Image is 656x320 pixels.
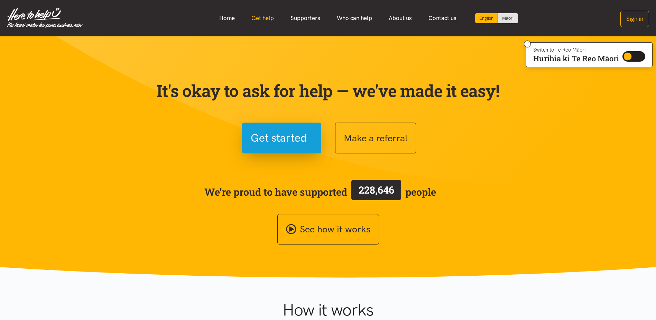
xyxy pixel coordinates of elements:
img: Home [7,8,83,28]
div: Current language [475,13,498,23]
button: Make a referral [335,123,416,153]
button: Sign in [620,11,649,27]
div: Language toggle [475,13,518,23]
span: We’re proud to have supported people [204,178,436,205]
a: Supporters [282,11,329,26]
span: 228,646 [359,183,394,196]
span: Get started [251,129,307,147]
p: It's okay to ask for help — we've made it easy! [155,81,501,101]
h1: How it works [215,300,441,320]
a: Contact us [420,11,465,26]
a: Switch to Te Reo Māori [498,13,518,23]
a: Who can help [329,11,380,26]
a: Get help [243,11,282,26]
p: Hurihia ki Te Reo Māori [533,55,619,62]
a: Home [211,11,243,26]
button: Get started [242,123,321,153]
a: About us [380,11,420,26]
a: See how it works [277,214,379,245]
p: Switch to Te Reo Māori [533,48,619,52]
a: 228,646 [347,178,405,205]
